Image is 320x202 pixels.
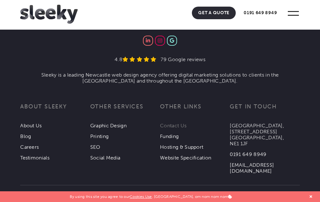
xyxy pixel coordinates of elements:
a: 0191 649 8949 [230,151,266,157]
a: Careers [20,144,39,150]
a: 4.8 79 Google reviews [115,56,205,62]
a: Funding [160,133,179,139]
a: Contact Us [160,123,187,129]
a: Hosting & Support [160,144,203,150]
p: [GEOGRAPHIC_DATA], [STREET_ADDRESS] [GEOGRAPHIC_DATA], NE1 1JF [230,123,299,147]
a: Testimonials [20,155,50,161]
a: Social Media [90,155,121,161]
a: SEO [90,144,100,150]
h3: Get in touch [230,103,299,118]
a: Printing [90,133,109,139]
a: Blog [20,133,31,139]
a: Graphic Design [90,123,127,129]
li: Sleeky is a leading Newcastle web design agency offering digital marketing solutions to clients i... [20,72,300,84]
a: Website Specification [160,155,211,161]
h3: About Sleeky [20,103,90,118]
a: 0191 649 8949 [237,7,283,19]
a: Get A Quote [192,7,236,19]
img: Linkedin [146,38,150,43]
h3: Other links [160,103,230,118]
img: Sleeky Web Design Newcastle [20,5,78,24]
a: About Us [20,123,42,129]
img: Instagram [158,38,162,43]
img: Google [170,38,174,43]
a: [EMAIL_ADDRESS][DOMAIN_NAME] [230,162,274,174]
a: Cookies Use [130,194,152,199]
div: 79 Google reviews [156,56,205,62]
h3: Other services [90,103,160,118]
p: By using this site you agree to our . [GEOGRAPHIC_DATA], om nom nom nom [70,191,232,199]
